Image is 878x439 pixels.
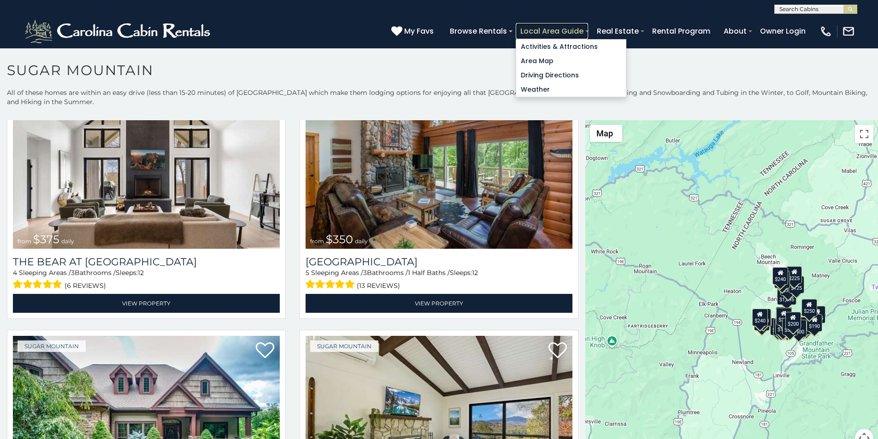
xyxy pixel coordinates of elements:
button: Change map style [590,125,622,142]
span: (6 reviews) [65,280,106,292]
a: The Bear At Sugar Mountain from $375 daily [13,70,280,249]
div: Sleeping Areas / Bathrooms / Sleeps: [13,268,280,292]
span: from [310,238,324,245]
a: About [719,23,751,39]
img: Grouse Moor Lodge [306,70,572,249]
a: Owner Login [755,23,810,39]
span: $375 [33,233,59,246]
div: $240 [752,309,768,326]
a: [GEOGRAPHIC_DATA] [306,256,572,268]
div: $200 [785,312,801,329]
a: Weather [516,82,626,97]
div: $125 [789,276,804,293]
span: My Favs [404,25,434,37]
span: $350 [326,233,353,246]
a: My Favs [391,25,436,37]
span: 12 [472,269,478,277]
a: Add to favorites [256,341,274,361]
span: 1 Half Baths / [408,269,450,277]
a: Add to favorites [548,341,567,361]
div: Sleeping Areas / Bathrooms / Sleeps: [306,268,572,292]
div: $195 [796,317,811,334]
a: Real Estate [592,23,643,39]
span: Map [596,129,613,138]
a: View Property [306,294,572,313]
a: Driving Directions [516,68,626,82]
a: Browse Rentals [445,23,512,39]
div: $190 [807,314,823,332]
a: View Property [13,294,280,313]
a: Grouse Moor Lodge from $350 daily [306,70,572,249]
span: 5 [306,269,309,277]
img: phone-regular-white.png [819,25,832,38]
a: Rental Program [648,23,715,39]
a: Activities & Attractions [516,40,626,54]
button: Toggle fullscreen view [855,125,873,143]
div: $250 [801,299,817,316]
a: Sugar Mountain [18,340,86,352]
a: Local Area Guide [516,23,588,39]
div: $155 [774,318,790,336]
span: from [18,238,31,245]
a: Sugar Mountain [310,340,378,352]
div: $155 [810,306,825,323]
span: 4 [13,269,17,277]
a: The Bear At [GEOGRAPHIC_DATA] [13,256,280,268]
div: $350 [783,318,798,335]
span: daily [355,238,368,245]
img: mail-regular-white.png [842,25,855,38]
div: $190 [776,307,791,324]
span: (13 reviews) [357,280,400,292]
div: $240 [773,267,789,285]
span: 12 [138,269,144,277]
a: Area Map [516,54,626,68]
span: 3 [71,269,75,277]
div: $300 [776,308,792,325]
div: $225 [787,266,802,284]
h3: The Bear At Sugar Mountain [13,256,280,268]
h3: Grouse Moor Lodge [306,256,572,268]
img: White-1-2.png [23,18,214,45]
span: daily [61,238,74,245]
div: $1,095 [777,287,796,305]
span: 3 [363,269,367,277]
img: The Bear At Sugar Mountain [13,70,280,249]
div: $175 [775,317,791,335]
